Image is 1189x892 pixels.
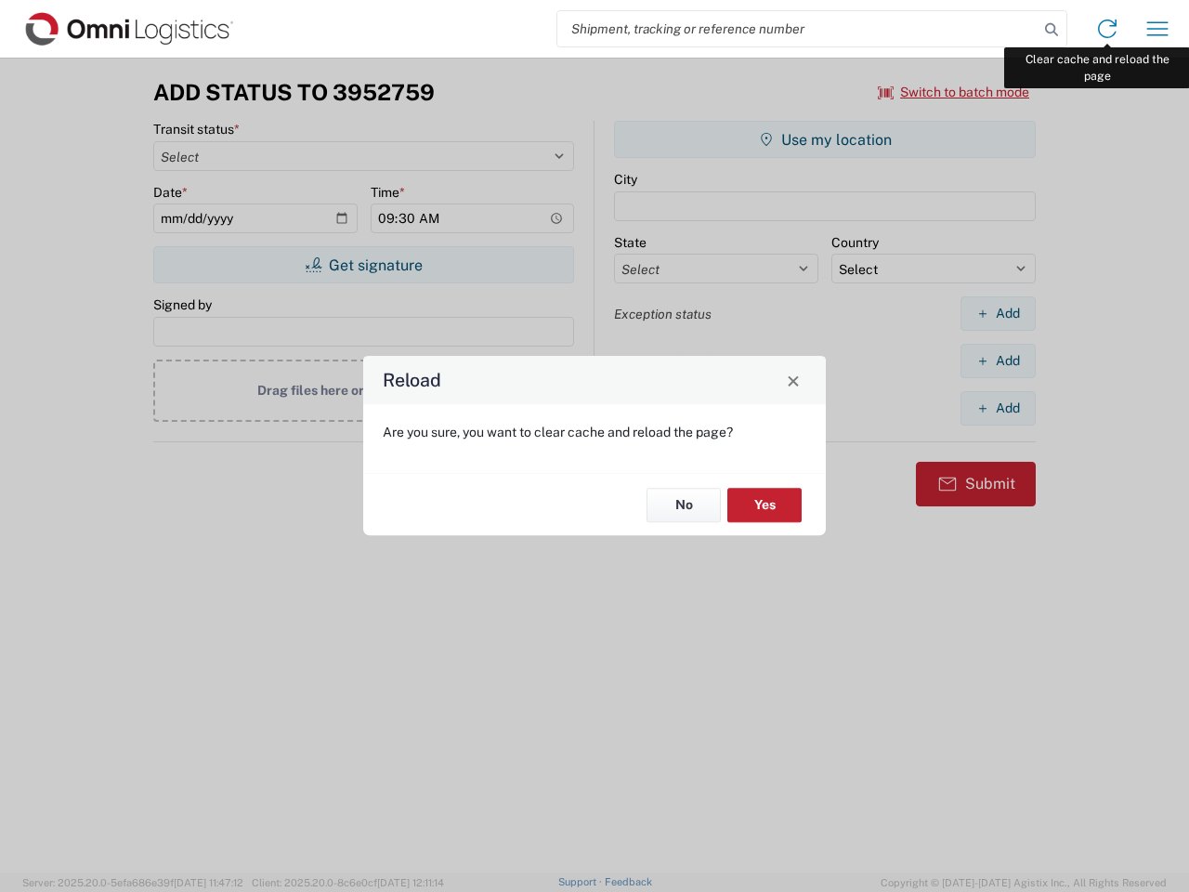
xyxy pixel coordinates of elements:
button: Close [780,367,806,393]
h4: Reload [383,367,441,394]
p: Are you sure, you want to clear cache and reload the page? [383,424,806,440]
input: Shipment, tracking or reference number [557,11,1039,46]
button: No [647,488,721,522]
button: Yes [727,488,802,522]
